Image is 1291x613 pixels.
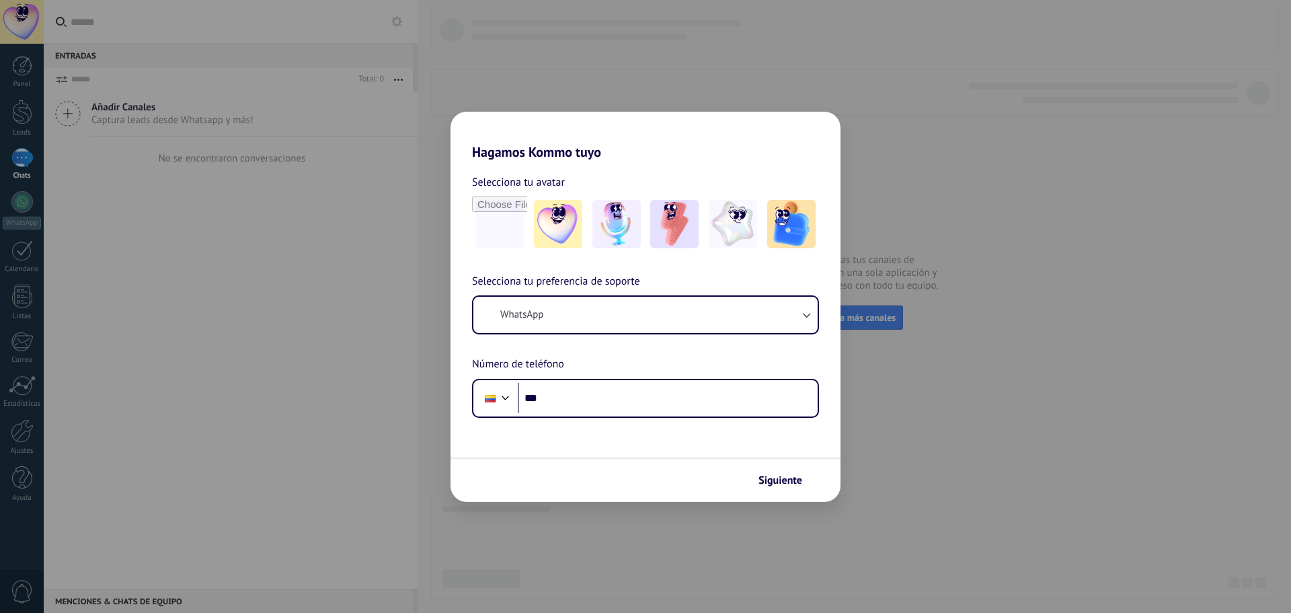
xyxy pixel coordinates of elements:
[767,200,816,248] img: -5.jpeg
[477,384,503,412] div: Colombia: + 57
[534,200,582,248] img: -1.jpeg
[472,174,565,191] span: Selecciona tu avatar
[472,356,564,373] span: Número de teléfono
[472,273,640,291] span: Selecciona tu preferencia de soporte
[752,469,820,492] button: Siguiente
[500,308,543,322] span: WhatsApp
[592,200,641,248] img: -2.jpeg
[709,200,757,248] img: -4.jpeg
[451,112,840,160] h2: Hagamos Kommo tuyo
[758,476,802,485] span: Siguiente
[650,200,699,248] img: -3.jpeg
[473,297,818,333] button: WhatsApp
